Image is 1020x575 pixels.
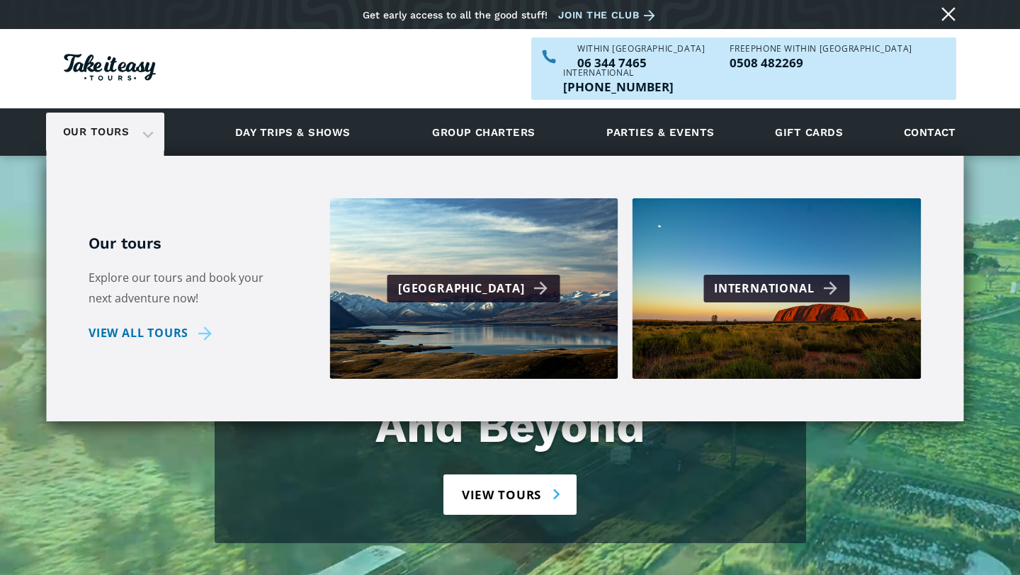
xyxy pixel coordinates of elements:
nav: Our tours [46,156,963,421]
div: [GEOGRAPHIC_DATA] [398,278,553,299]
a: Contact [897,113,963,152]
a: Call us within NZ on 063447465 [577,57,705,69]
a: Call us freephone within NZ on 0508482269 [730,57,912,69]
a: Join the club [558,6,660,24]
a: Our tours [52,115,140,149]
a: International [633,198,922,379]
a: Parties & events [599,113,721,152]
img: Take it easy Tours logo [64,54,156,81]
div: International [714,278,842,299]
div: Our tours [46,113,164,152]
a: Close message [937,3,960,25]
div: International [563,69,674,77]
a: View tours [443,474,577,515]
h5: Our tours [89,234,287,254]
p: [PHONE_NUMBER] [563,81,674,93]
a: [GEOGRAPHIC_DATA] [329,198,618,379]
div: WITHIN [GEOGRAPHIC_DATA] [577,45,705,53]
div: Freephone WITHIN [GEOGRAPHIC_DATA] [730,45,912,53]
a: View all tours [89,323,217,343]
p: 06 344 7465 [577,57,705,69]
a: Gift cards [768,113,850,152]
a: Call us outside of NZ on +6463447465 [563,81,674,93]
a: Homepage [64,47,156,91]
p: 0508 482269 [730,57,912,69]
div: Get early access to all the good stuff! [363,9,548,21]
a: Day trips & shows [217,113,368,152]
a: Group charters [414,113,552,152]
p: Explore our tours and book your next adventure now! [89,268,287,309]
